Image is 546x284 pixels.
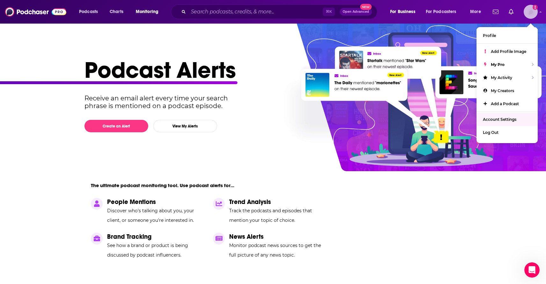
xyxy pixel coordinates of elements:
[524,5,538,19] span: Logged in as anori
[491,88,514,93] span: My Creators
[131,7,167,17] button: open menu
[110,7,123,16] span: Charts
[477,27,538,143] ul: Show profile menu
[177,4,383,19] div: Search podcasts, credits, & more...
[75,7,106,17] button: open menu
[533,5,538,10] svg: Add a profile image
[107,241,205,260] p: See how a brand or product is being discussed by podcast influencers.
[477,29,538,42] a: Profile
[107,206,205,225] p: Discover who's talking about you, your client, or someone you're interested in.
[491,62,505,67] span: My Pro
[524,5,538,19] img: User Profile
[84,56,457,84] h1: Podcast Alerts
[343,10,369,13] span: Open Advanced
[229,233,327,241] p: News Alerts
[477,97,538,110] a: Add a Podcast
[229,206,327,225] p: Track the podcasts and episodes that mention your topic of choice.
[524,5,538,19] button: Show profile menu
[136,7,158,16] span: Monitoring
[323,8,335,16] span: ⌘ K
[477,45,538,58] a: Add Profile Image
[470,7,481,16] span: More
[84,94,240,110] p: Receive an email alert every time your search phrase is mentioned on a podcast episode.
[390,7,415,16] span: For Business
[188,7,323,17] input: Search podcasts, credits, & more...
[386,7,423,17] button: open menu
[229,198,327,206] p: Trend Analysis
[153,120,217,132] button: View My Alerts
[506,6,516,17] a: Show notifications dropdown
[107,198,205,206] p: People Mentions
[477,113,538,126] a: Account Settings
[491,49,526,54] span: Add Profile Image
[84,120,148,132] button: Create an Alert
[483,117,516,122] span: Account Settings
[477,84,538,97] a: My Creators
[491,75,512,80] span: My Activity
[107,233,205,241] p: Brand Tracking
[426,7,456,16] span: For Podcasters
[5,6,66,18] img: Podchaser - Follow, Share and Rate Podcasts
[91,182,234,188] p: The ultimate podcast monitoring tool. Use podcast alerts for...
[483,33,496,38] span: Profile
[490,6,501,17] a: Show notifications dropdown
[422,7,466,17] button: open menu
[340,8,372,16] button: Open AdvancedNew
[79,7,98,16] span: Podcasts
[483,130,499,135] span: Log Out
[360,4,372,10] span: New
[229,241,327,260] p: Monitor podcast news sources to get the full picture of any news topic.
[524,262,540,278] iframe: Intercom live chat
[106,7,127,17] a: Charts
[466,7,489,17] button: open menu
[491,101,519,106] span: Add a Podcast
